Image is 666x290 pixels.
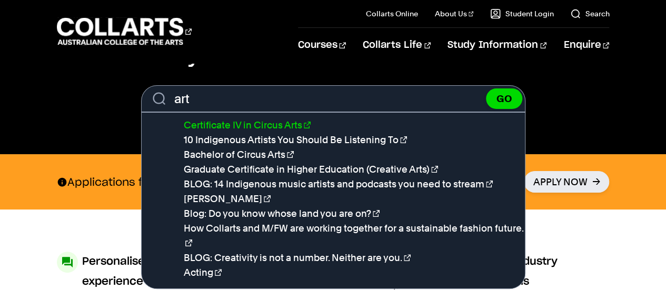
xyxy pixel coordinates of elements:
a: Collarts Life [363,28,431,63]
form: Search [141,85,525,112]
a: [PERSON_NAME] [184,193,271,204]
a: About Us [435,8,474,19]
div: Go to homepage [57,16,192,46]
a: How Collarts and M/FW are working together for a sustainable fashion future. [184,223,524,248]
p: Applications for September Intake Are Closing Soon! [57,175,355,189]
a: BLOG: Creativity is not a number. Neither are you. [184,252,411,263]
button: GO [486,88,522,109]
a: 10 Indigenous Artists You Should Be Listening To [184,134,407,145]
a: Study Information [448,28,546,63]
a: Enquire [563,28,609,63]
a: Bachelor of Circus Arts [184,149,294,160]
a: Blog: Do you know whose land you are on? [184,208,380,219]
a: BLOG: 14 Indigenous music artists and podcasts you need to stream [184,178,493,189]
input: Search for a course [141,85,525,112]
a: Courses [298,28,346,63]
a: Search [570,8,609,19]
a: Apply Now [524,171,609,193]
a: Certificate IV in Circus Arts [184,119,311,131]
a: Graduate Certificate in Higher Education (Creative Arts) [184,164,438,175]
a: Acting [184,267,222,278]
a: Collarts Online [366,8,418,19]
a: Student Login [490,8,553,19]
